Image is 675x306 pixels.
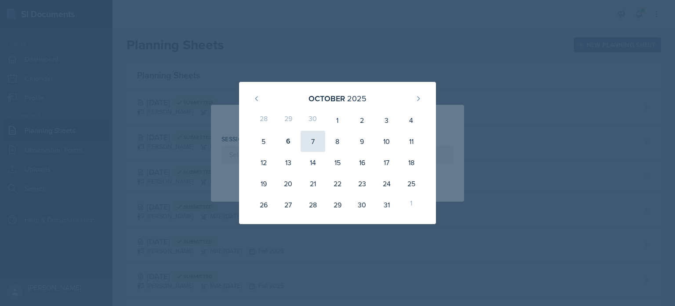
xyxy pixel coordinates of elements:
div: 18 [399,152,424,173]
div: 29 [276,110,301,131]
div: 2 [350,110,374,131]
div: 28 [251,110,276,131]
div: 23 [350,173,374,194]
div: 21 [301,173,325,194]
div: 31 [374,194,399,215]
div: 14 [301,152,325,173]
div: 15 [325,152,350,173]
div: 6 [276,131,301,152]
div: 10 [374,131,399,152]
div: 19 [251,173,276,194]
div: October [308,92,345,104]
div: 25 [399,173,424,194]
div: 30 [350,194,374,215]
div: 16 [350,152,374,173]
div: 1 [399,194,424,215]
div: 1 [325,110,350,131]
div: 2025 [347,92,367,104]
div: 13 [276,152,301,173]
div: 7 [301,131,325,152]
div: 12 [251,152,276,173]
div: 30 [301,110,325,131]
div: 26 [251,194,276,215]
div: 22 [325,173,350,194]
div: 4 [399,110,424,131]
div: 20 [276,173,301,194]
div: 9 [350,131,374,152]
div: 3 [374,110,399,131]
div: 27 [276,194,301,215]
div: 5 [251,131,276,152]
div: 28 [301,194,325,215]
div: 11 [399,131,424,152]
div: 17 [374,152,399,173]
div: 24 [374,173,399,194]
div: 8 [325,131,350,152]
div: 29 [325,194,350,215]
